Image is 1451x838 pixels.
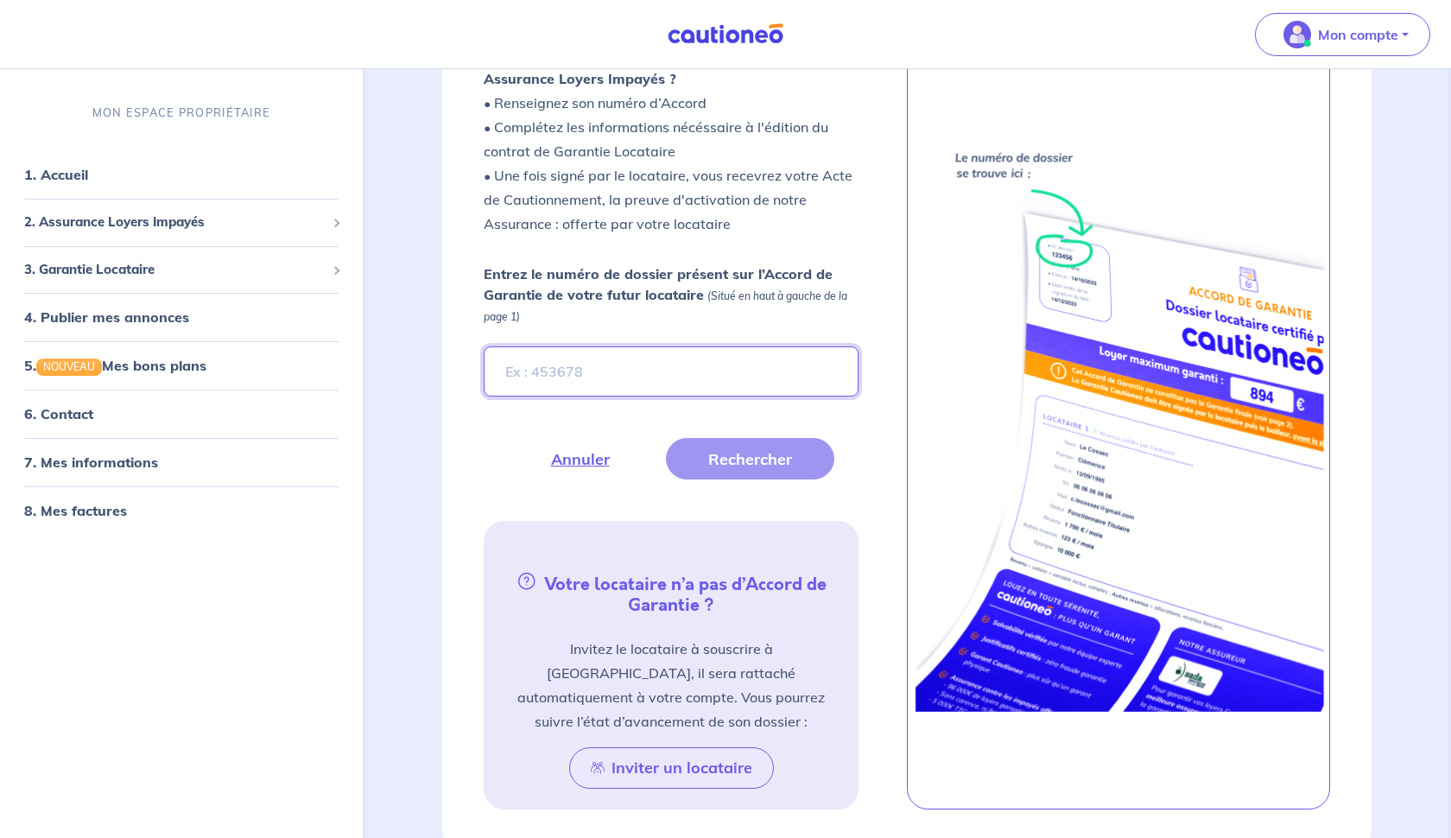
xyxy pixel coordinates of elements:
[24,405,93,422] a: 6. Contact
[912,129,1325,712] img: certificate-new.png
[7,157,356,192] div: 1. Accueil
[7,445,356,479] div: 7. Mes informations
[504,637,838,733] p: Invitez le locataire à souscrire à [GEOGRAPHIC_DATA], il sera rattaché automatiquement à votre co...
[7,397,356,431] div: 6. Contact
[484,346,859,397] input: Ex : 453678
[7,253,356,287] div: 3. Garantie Locataire
[491,569,852,616] h5: Votre locataire n’a pas d’Accord de Garantie ?
[484,265,833,303] strong: Entrez le numéro de dossier présent sur l’Accord de Garantie de votre futur locataire
[24,357,206,374] a: 5.NOUVEAUMes bons plans
[7,300,356,334] div: 4. Publier mes annonces
[1283,21,1311,48] img: illu_account_valid_menu.svg
[24,502,127,519] a: 8. Mes factures
[7,493,356,528] div: 8. Mes factures
[24,260,326,280] span: 3. Garantie Locataire
[1318,24,1398,45] p: Mon compte
[7,348,356,383] div: 5.NOUVEAUMes bons plans
[92,105,270,121] p: MON ESPACE PROPRIÉTAIRE
[509,438,652,479] button: Annuler
[7,206,356,239] div: 2. Assurance Loyers Impayés
[484,18,859,236] p: • Renseignez son numéro d’Accord • Complétez les informations nécéssaire à l'édition du contrat d...
[24,308,189,326] a: 4. Publier mes annonces
[24,454,158,471] a: 7. Mes informations
[24,213,326,232] span: 2. Assurance Loyers Impayés
[1255,13,1430,56] button: illu_account_valid_menu.svgMon compte
[569,747,774,789] button: Inviter un locataire
[484,22,858,87] strong: Vous avez retenu un candidat locataire avec un Accord de Garantie Cautioneo et vous souhaitez act...
[484,289,847,323] em: (Situé en haut à gauche de la page 1)
[661,23,790,45] img: Cautioneo
[24,166,88,183] a: 1. Accueil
